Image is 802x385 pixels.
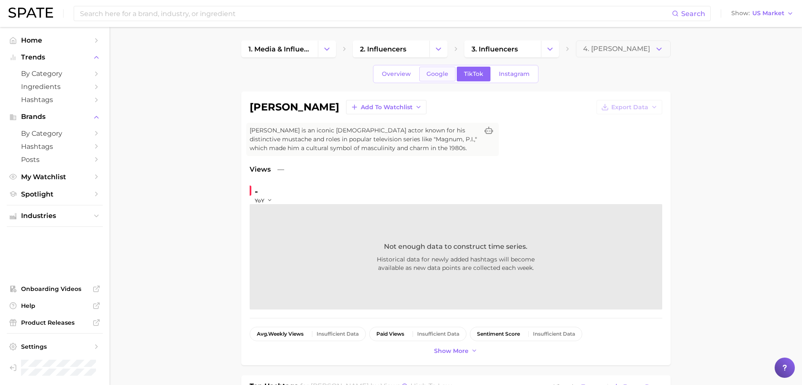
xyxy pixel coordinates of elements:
a: 3. influencers [464,40,541,57]
button: avg.weekly viewsInsufficient Data [250,327,366,341]
a: Settings [7,340,103,353]
a: Ingredients [7,80,103,93]
span: Add to Watchlist [361,104,413,111]
a: Posts [7,153,103,166]
input: Search here for a brand, industry, or ingredient [79,6,672,21]
span: Posts [21,156,88,164]
button: sentiment scoreInsufficient Data [470,327,582,341]
a: Google [419,67,456,81]
span: 2. influencers [360,45,406,53]
h1: [PERSON_NAME] [250,102,339,112]
span: Instagram [499,70,530,78]
a: Spotlight [7,188,103,201]
span: 1. media & influencers [248,45,311,53]
div: Insufficient Data [533,331,575,337]
span: Settings [21,343,88,350]
span: Not enough data to construct time series. [384,242,528,252]
button: Export Data [597,100,662,114]
span: — [277,164,284,175]
span: Spotlight [21,190,88,198]
span: Ingredients [21,83,88,91]
span: Search [681,10,705,18]
span: Hashtags [21,143,88,151]
span: paid views [376,331,404,337]
span: TikTok [464,70,483,78]
span: YoY [255,197,264,204]
span: Show more [434,347,469,355]
button: Industries [7,210,103,222]
span: Hashtags [21,96,88,104]
button: 4. [PERSON_NAME] [576,40,671,57]
span: weekly views [257,331,304,337]
button: paid viewsInsufficient Data [369,327,466,341]
span: Show [731,11,750,16]
span: My Watchlist [21,173,88,181]
a: Overview [375,67,418,81]
span: Views [250,164,271,175]
span: Onboarding Videos [21,285,88,293]
span: Trends [21,54,88,61]
span: US Market [752,11,784,16]
img: SPATE [8,8,53,18]
button: YoY [255,197,273,204]
span: 3. influencers [472,45,518,53]
a: Home [7,34,103,47]
button: Change Category [429,40,448,57]
a: TikTok [457,67,490,81]
a: My Watchlist [7,170,103,183]
button: ShowUS Market [729,8,796,19]
button: Trends [7,51,103,64]
span: [PERSON_NAME] is an iconic [DEMOGRAPHIC_DATA] actor known for his distinctive mustache and roles ... [250,126,479,153]
span: Product Releases [21,319,88,326]
button: Show more [432,345,480,357]
a: Hashtags [7,140,103,153]
a: Hashtags [7,93,103,106]
span: Export Data [611,104,648,111]
span: Home [21,36,88,44]
div: Insufficient Data [417,331,459,337]
span: Historical data for newly added hashtags will become available as new data points are collected e... [321,255,591,272]
button: Change Category [541,40,559,57]
a: Log out. Currently logged in as Brennan McVicar with e-mail brennan@spate.nyc. [7,357,103,378]
a: Help [7,299,103,312]
a: Instagram [492,67,537,81]
div: - [255,185,278,198]
span: by Category [21,70,88,78]
button: Change Category [318,40,336,57]
a: Product Releases [7,316,103,329]
span: Industries [21,212,88,220]
span: sentiment score [477,331,520,337]
abbr: average [257,331,268,337]
div: Insufficient Data [317,331,359,337]
a: 1. media & influencers [241,40,318,57]
button: Brands [7,110,103,123]
span: 4. [PERSON_NAME] [583,45,650,53]
span: Overview [382,70,411,78]
span: Google [426,70,448,78]
button: Add to Watchlist [346,100,426,114]
span: Brands [21,113,88,121]
span: Help [21,302,88,310]
a: Onboarding Videos [7,283,103,295]
a: by Category [7,127,103,140]
a: by Category [7,67,103,80]
span: by Category [21,129,88,137]
a: 2. influencers [353,40,429,57]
